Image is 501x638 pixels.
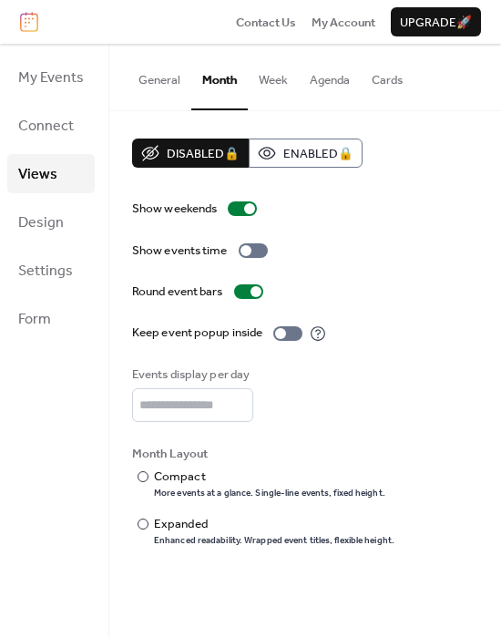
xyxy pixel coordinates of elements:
span: Views [18,160,57,189]
div: Show events time [132,242,228,260]
div: Compact [154,468,382,486]
span: Upgrade 🚀 [400,14,472,32]
div: Expanded [154,515,391,533]
span: Connect [18,112,74,140]
div: Keep event popup inside [132,324,262,342]
span: Contact Us [236,14,296,32]
a: Connect [7,106,95,145]
button: General [128,44,191,108]
div: Enhanced readability. Wrapped event titles, flexible height. [154,535,394,548]
a: Design [7,202,95,242]
div: Month Layout [132,445,475,463]
span: Settings [18,257,73,285]
span: Design [18,209,64,237]
a: My Events [7,57,95,97]
a: Settings [7,251,95,290]
div: Round event bars [132,283,223,301]
button: Upgrade🚀 [391,7,481,36]
button: Cards [361,44,414,108]
span: My Account [312,14,375,32]
button: Month [191,44,248,109]
button: Week [248,44,299,108]
div: Events display per day [132,365,250,384]
a: My Account [312,13,375,31]
span: Form [18,305,51,334]
button: Agenda [299,44,361,108]
div: Show weekends [132,200,217,218]
div: More events at a glance. Single-line events, fixed height. [154,488,385,500]
span: My Events [18,64,84,92]
a: Form [7,299,95,338]
img: logo [20,12,38,32]
a: Contact Us [236,13,296,31]
a: Views [7,154,95,193]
